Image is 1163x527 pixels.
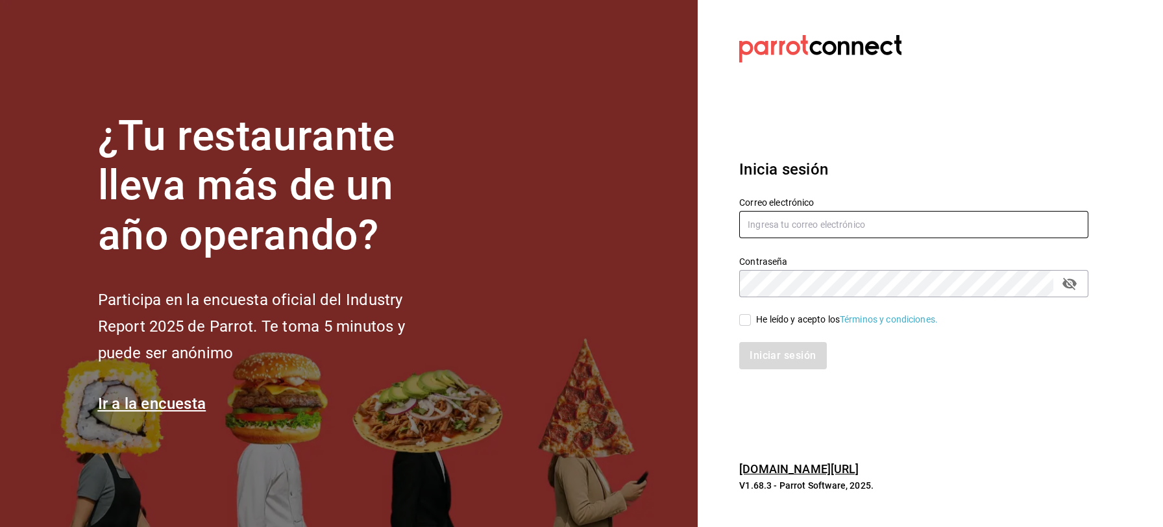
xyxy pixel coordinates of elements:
[840,314,938,325] a: Términos y condiciones.
[98,287,448,366] h2: Participa en la encuesta oficial del Industry Report 2025 de Parrot. Te toma 5 minutos y puede se...
[739,462,859,476] a: [DOMAIN_NAME][URL]
[739,197,1088,206] label: Correo electrónico
[1059,273,1081,295] button: passwordField
[739,479,1088,492] p: V1.68.3 - Parrot Software, 2025.
[98,112,448,261] h1: ¿Tu restaurante lleva más de un año operando?
[739,211,1088,238] input: Ingresa tu correo electrónico
[98,395,206,413] a: Ir a la encuesta
[739,256,1088,265] label: Contraseña
[756,313,938,326] div: He leído y acepto los
[739,158,1088,181] h3: Inicia sesión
